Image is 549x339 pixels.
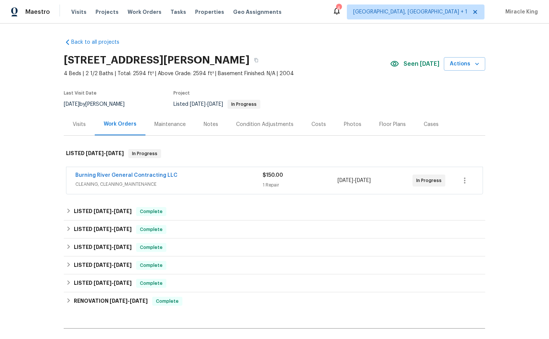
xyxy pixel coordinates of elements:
[104,120,137,128] div: Work Orders
[75,181,263,188] span: CLEANING, CLEANING_MAINTENANCE
[236,121,294,128] div: Condition Adjustments
[228,102,260,107] span: In Progress
[114,209,132,214] span: [DATE]
[64,203,485,221] div: LISTED [DATE]-[DATE]Complete
[74,279,132,288] h6: LISTED
[170,9,186,15] span: Tasks
[353,8,467,16] span: [GEOGRAPHIC_DATA], [GEOGRAPHIC_DATA] + 1
[110,298,128,303] span: [DATE]
[75,173,178,178] a: Burning River General Contracting LLC
[233,8,282,16] span: Geo Assignments
[154,121,186,128] div: Maintenance
[207,102,223,107] span: [DATE]
[338,177,371,184] span: -
[263,173,283,178] span: $150.00
[450,59,479,69] span: Actions
[64,100,134,109] div: by [PERSON_NAME]
[128,8,161,16] span: Work Orders
[64,142,485,166] div: LISTED [DATE]-[DATE]In Progress
[137,244,166,251] span: Complete
[137,280,166,287] span: Complete
[64,292,485,310] div: RENOVATION [DATE]-[DATE]Complete
[64,274,485,292] div: LISTED [DATE]-[DATE]Complete
[379,121,406,128] div: Floor Plans
[64,70,390,77] span: 4 Beds | 2 1/2 Baths | Total: 2594 ft² | Above Grade: 2594 ft² | Basement Finished: N/A | 2004
[173,91,190,95] span: Project
[404,60,439,68] span: Seen [DATE]
[190,102,206,107] span: [DATE]
[114,244,132,250] span: [DATE]
[74,261,132,270] h6: LISTED
[137,208,166,215] span: Complete
[110,298,148,303] span: -
[94,280,112,286] span: [DATE]
[129,150,160,157] span: In Progress
[94,244,112,250] span: [DATE]
[502,8,538,16] span: Miracle King
[311,121,326,128] div: Costs
[137,262,166,269] span: Complete
[263,181,338,189] div: 1 Repair
[336,4,341,12] div: 4
[444,57,485,71] button: Actions
[94,280,132,286] span: -
[74,297,148,306] h6: RENOVATION
[86,151,124,156] span: -
[114,226,132,232] span: [DATE]
[338,178,353,183] span: [DATE]
[106,151,124,156] span: [DATE]
[74,225,132,234] h6: LISTED
[195,8,224,16] span: Properties
[416,177,445,184] span: In Progress
[344,121,361,128] div: Photos
[25,8,50,16] span: Maestro
[86,151,104,156] span: [DATE]
[66,149,124,158] h6: LISTED
[424,121,439,128] div: Cases
[64,238,485,256] div: LISTED [DATE]-[DATE]Complete
[173,102,260,107] span: Listed
[204,121,218,128] div: Notes
[94,226,132,232] span: -
[94,262,132,268] span: -
[95,8,119,16] span: Projects
[114,262,132,268] span: [DATE]
[73,121,86,128] div: Visits
[64,56,250,64] h2: [STREET_ADDRESS][PERSON_NAME]
[74,207,132,216] h6: LISTED
[130,298,148,303] span: [DATE]
[94,209,112,214] span: [DATE]
[64,102,79,107] span: [DATE]
[64,221,485,238] div: LISTED [DATE]-[DATE]Complete
[137,226,166,233] span: Complete
[114,280,132,286] span: [DATE]
[250,53,263,67] button: Copy Address
[94,209,132,214] span: -
[190,102,223,107] span: -
[94,244,132,250] span: -
[71,8,87,16] span: Visits
[355,178,371,183] span: [DATE]
[94,226,112,232] span: [DATE]
[74,243,132,252] h6: LISTED
[64,91,97,95] span: Last Visit Date
[64,256,485,274] div: LISTED [DATE]-[DATE]Complete
[94,262,112,268] span: [DATE]
[64,38,135,46] a: Back to all projects
[153,298,182,305] span: Complete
